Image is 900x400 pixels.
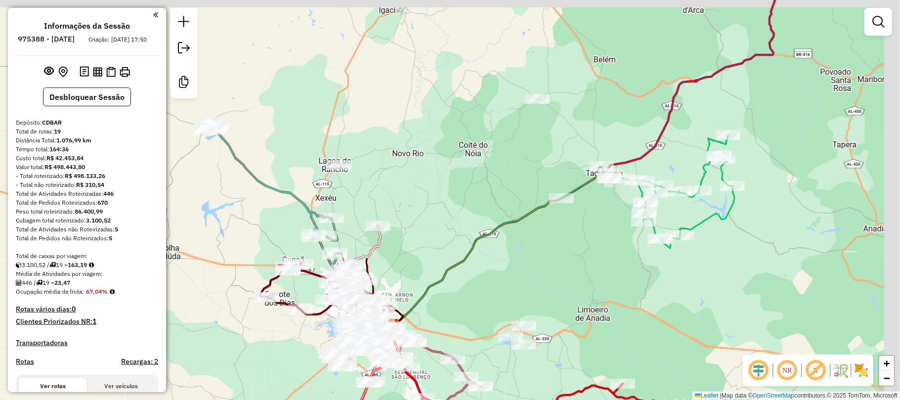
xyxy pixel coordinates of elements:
i: Cubagem total roteirizado [16,262,22,268]
strong: 19 [54,128,61,135]
div: - Total não roteirizado: [16,180,158,189]
em: Média calculada utilizando a maior ocupação (%Peso ou %Cubagem) de cada rota da sessão. Rotas cro... [110,289,115,295]
button: Visualizar Romaneio [104,65,118,79]
div: Atividade não roteirizada - MERCADINHO JR [511,340,536,350]
span: Ocultar deslocamento [747,358,771,382]
div: Atividade não roteirizada - MERC CELIO [525,94,550,104]
strong: 67,04% [86,288,108,295]
div: Cubagem total roteirizado: [16,216,158,225]
div: Peso total roteirizado: [16,207,158,216]
i: Total de Atividades [16,280,22,286]
div: Valor total: [16,163,158,172]
a: Zoom out [879,371,894,386]
i: Total de rotas [49,262,56,268]
div: Atividade não roteirizada - SUPER DOM VITAL [498,331,523,341]
button: Exibir sessão original [43,64,56,80]
button: Logs desbloquear sessão [78,64,91,80]
strong: 1.076,99 km [56,136,91,144]
span: | [720,392,722,399]
img: Exibir/Ocultar setores [854,362,869,378]
strong: R$ 498.443,80 [44,163,85,171]
span: Exibir rótulo [804,358,828,382]
h4: Transportadoras [16,339,158,347]
a: Exportar sessão [174,38,194,60]
strong: 164:36 [49,145,69,153]
a: Clique aqui para minimizar o painel [153,9,158,20]
a: Leaflet [695,392,719,399]
strong: 446 [103,190,114,197]
strong: 23,47 [54,279,70,286]
button: Ver rotas [19,378,87,395]
h4: Rotas vários dias: [16,305,158,313]
a: Exibir filtros [868,12,888,32]
div: Total de rotas: [16,127,158,136]
span: Ocultar NR [775,358,799,382]
strong: 5 [115,225,118,233]
div: Total de caixas por viagem: [16,252,158,261]
h4: Informações da Sessão [44,21,130,31]
a: Zoom in [879,356,894,371]
h6: 975388 - [DATE] [18,35,75,44]
div: Distância Total: [16,136,158,145]
div: Atividade não roteirizada - LANCH DO HAMBURGUE [327,160,351,170]
div: Depósito: [16,118,158,127]
div: Média de Atividades por viagem: [16,269,158,278]
div: Total de Pedidos Roteirizados: [16,198,158,207]
span: − [884,372,890,384]
strong: 1 [92,317,96,326]
strong: CDBAR [42,119,62,126]
button: Visualizar relatório de Roteirização [91,65,104,78]
div: Map data © contributors,© 2025 TomTom, Microsoft [692,392,900,400]
strong: R$ 310,54 [76,181,104,188]
a: Nova sessão e pesquisa [174,12,194,34]
button: Imprimir Rotas [118,65,132,79]
strong: 163,19 [68,261,87,268]
strong: R$ 42.453,84 [46,154,84,162]
strong: 670 [97,199,108,206]
span: Ocupação média da frota: [16,288,84,295]
h4: Clientes Priorizados NR: [16,317,158,326]
button: Ver veículos [87,378,155,395]
span: + [884,357,890,369]
div: Atividade não roteirizada - ARENA BEBIDA [512,321,536,331]
i: Meta Caixas/viagem: 150,00 Diferença: 13,19 [89,262,94,268]
a: Rotas [16,357,34,366]
div: Total de Atividades Roteirizadas: [16,189,158,198]
strong: 0 [72,305,76,313]
div: Tempo total: [16,145,158,154]
div: Criação: [DATE] 17:50 [85,35,151,44]
strong: 3.100,52 [86,217,111,224]
button: Desbloquear Sessão [43,88,131,106]
img: Fluxo de ruas [833,362,849,378]
div: 446 / 19 = [16,278,158,287]
i: Total de rotas [36,280,43,286]
strong: 86.400,99 [75,208,103,215]
h4: Recargas: 2 [121,357,158,366]
div: Total de Pedidos não Roteirizados: [16,234,158,243]
div: Total de Atividades não Roteirizadas: [16,225,158,234]
a: OpenStreetMap [753,392,795,399]
a: Criar modelo [174,72,194,94]
div: 3.100,52 / 19 = [16,261,158,269]
strong: R$ 498.133,26 [65,172,105,179]
strong: 5 [109,234,112,242]
img: CDBAR [387,318,400,331]
div: Custo total: [16,154,158,163]
div: - Total roteirizado: [16,172,158,180]
button: Centralizar mapa no depósito ou ponto de apoio [56,64,70,80]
